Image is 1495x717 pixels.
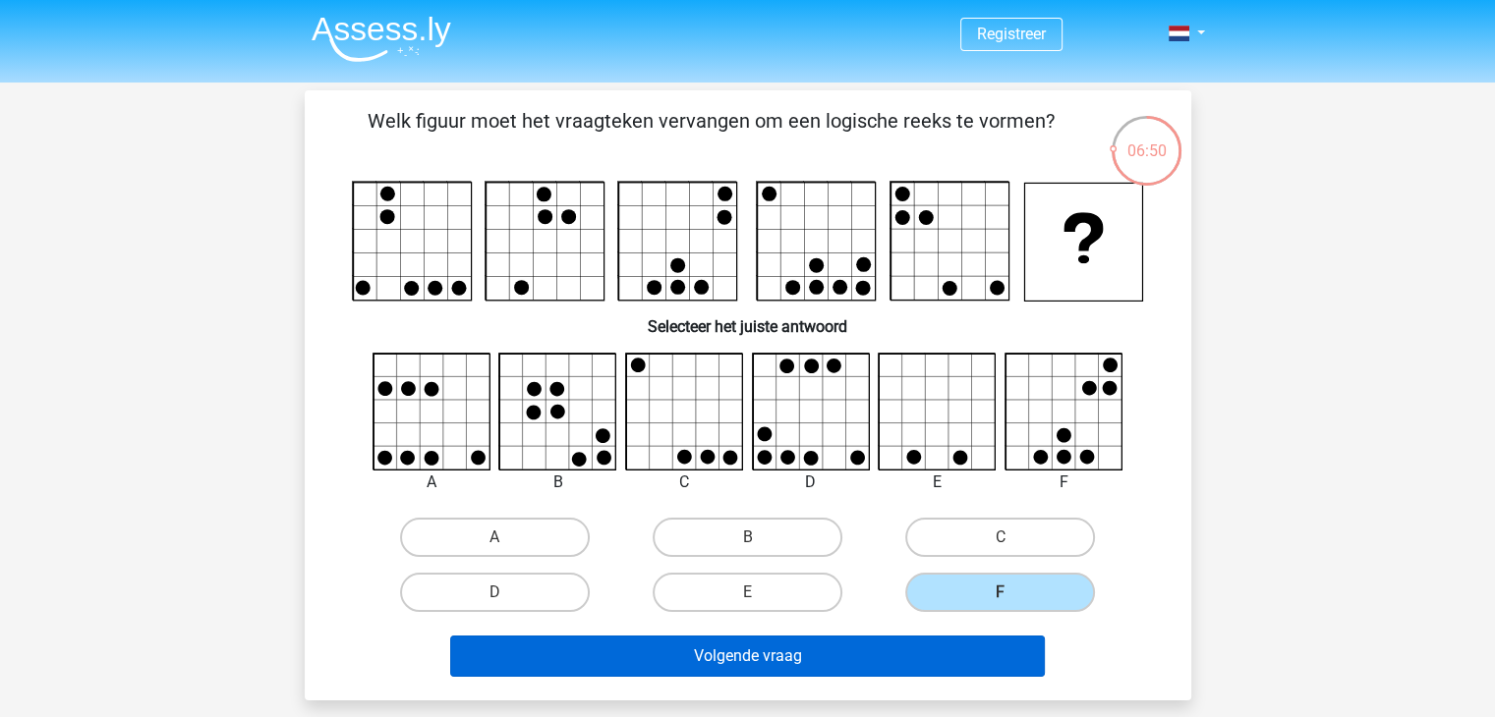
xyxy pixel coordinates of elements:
[863,470,1011,494] div: E
[653,518,842,557] label: B
[336,302,1160,336] h6: Selecteer het juiste antwoord
[990,470,1138,494] div: F
[737,470,886,494] div: D
[905,573,1095,612] label: F
[905,518,1095,557] label: C
[977,25,1046,43] a: Registreer
[312,16,451,62] img: Assessly
[400,573,590,612] label: D
[610,470,759,494] div: C
[1110,114,1183,163] div: 06:50
[358,470,506,494] div: A
[484,470,632,494] div: B
[336,106,1086,165] p: Welk figuur moet het vraagteken vervangen om een logische reeks te vormen?
[450,635,1045,677] button: Volgende vraag
[653,573,842,612] label: E
[400,518,590,557] label: A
